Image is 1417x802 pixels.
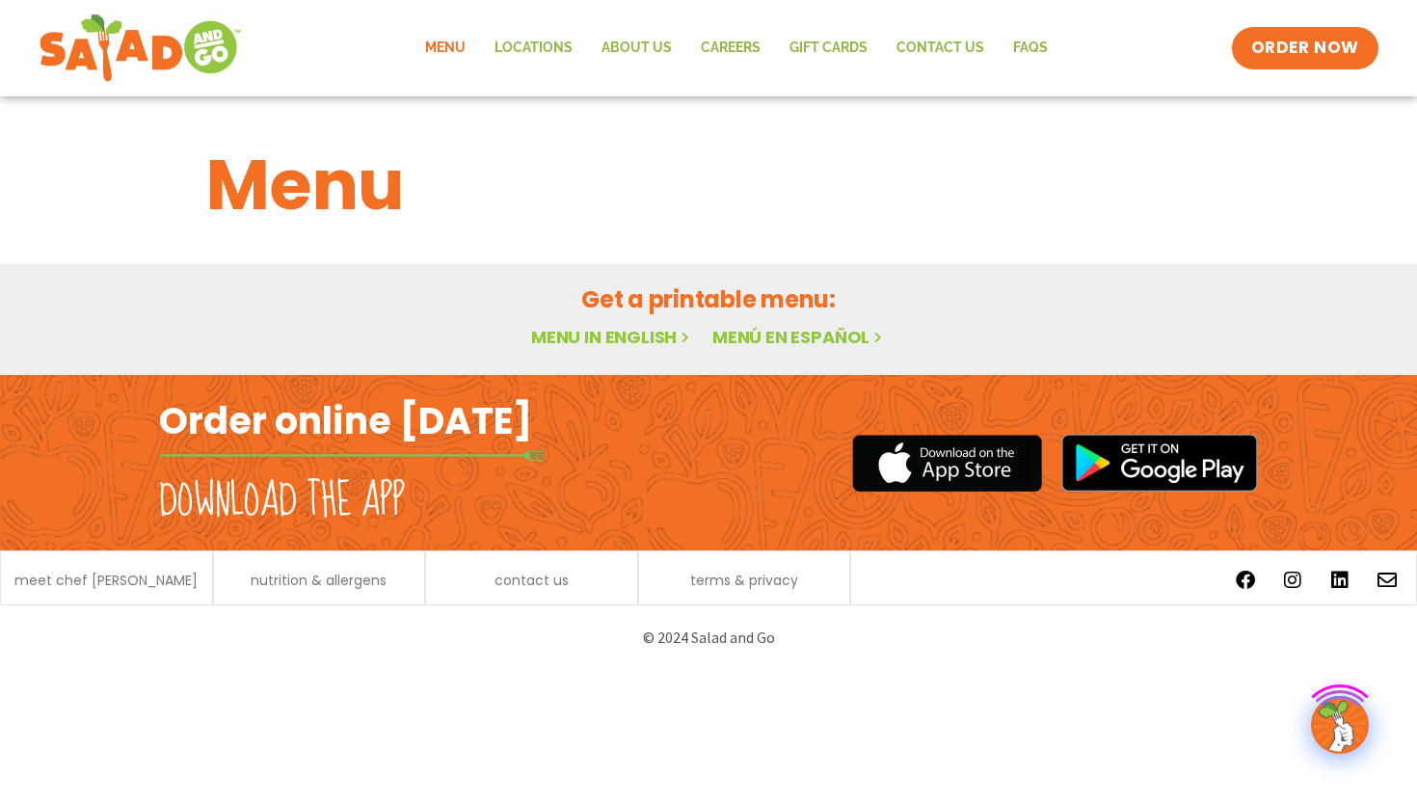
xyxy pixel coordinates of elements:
[480,26,587,70] a: Locations
[882,26,999,70] a: Contact Us
[1251,37,1359,60] span: ORDER NOW
[775,26,882,70] a: GIFT CARDS
[712,325,886,349] a: Menú en español
[39,10,242,87] img: new-SAG-logo-768×292
[411,26,480,70] a: Menu
[587,26,686,70] a: About Us
[14,574,198,587] a: meet chef [PERSON_NAME]
[169,625,1248,651] p: © 2024 Salad and Go
[686,26,775,70] a: Careers
[159,450,545,461] img: fork
[159,474,405,528] h2: Download the app
[531,325,693,349] a: Menu in English
[690,574,798,587] a: terms & privacy
[411,26,1062,70] nav: Menu
[206,133,1211,237] h1: Menu
[206,282,1211,316] h2: Get a printable menu:
[251,574,387,587] a: nutrition & allergens
[1232,27,1378,69] a: ORDER NOW
[852,432,1042,495] img: appstore
[159,397,532,444] h2: Order online [DATE]
[999,26,1062,70] a: FAQs
[1061,434,1258,492] img: google_play
[495,574,569,587] a: contact us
